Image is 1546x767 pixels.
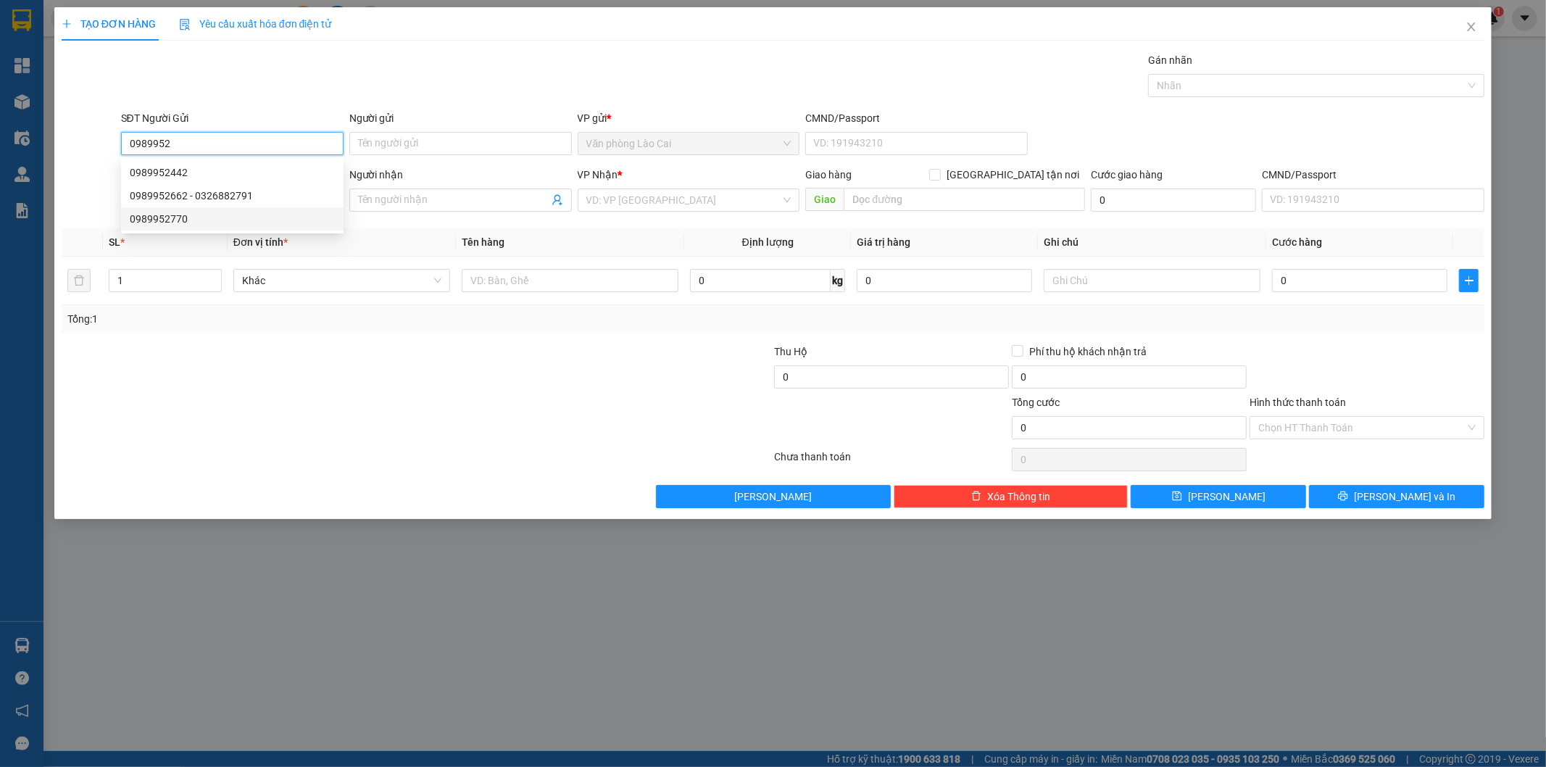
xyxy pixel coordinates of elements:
[1091,169,1163,181] label: Cước giao hàng
[1091,188,1256,212] input: Cước giao hàng
[130,211,335,227] div: 0989952770
[1262,167,1484,183] div: CMND/Passport
[805,188,844,211] span: Giao
[586,133,791,154] span: Văn phòng Lào Cai
[734,489,812,505] span: [PERSON_NAME]
[1451,7,1492,48] button: Close
[130,188,335,204] div: 0989952662 - 0326882791
[242,270,441,291] span: Khác
[578,110,800,126] div: VP gửi
[1354,489,1455,505] span: [PERSON_NAME] và In
[1038,228,1266,257] th: Ghi chú
[67,311,597,327] div: Tổng: 1
[1012,397,1060,408] span: Tổng cước
[1272,236,1322,248] span: Cước hàng
[1466,21,1477,33] span: close
[462,236,504,248] span: Tên hàng
[805,110,1028,126] div: CMND/Passport
[1188,489,1266,505] span: [PERSON_NAME]
[1338,491,1348,502] span: printer
[1044,269,1260,292] input: Ghi Chú
[1250,397,1346,408] label: Hình thức thanh toán
[349,110,572,126] div: Người gửi
[894,485,1129,508] button: deleteXóa Thông tin
[179,19,191,30] img: icon
[121,110,344,126] div: SĐT Người Gửi
[62,18,156,30] span: TẠO ĐƠN HÀNG
[987,489,1050,505] span: Xóa Thông tin
[1309,485,1484,508] button: printer[PERSON_NAME] và In
[349,167,572,183] div: Người nhận
[62,19,72,29] span: plus
[971,491,981,502] span: delete
[805,169,852,181] span: Giao hàng
[831,269,845,292] span: kg
[67,269,91,292] button: delete
[773,449,1011,474] div: Chưa thanh toán
[941,167,1085,183] span: [GEOGRAPHIC_DATA] tận nơi
[656,485,891,508] button: [PERSON_NAME]
[179,18,332,30] span: Yêu cầu xuất hóa đơn điện tử
[1460,275,1478,286] span: plus
[130,165,335,181] div: 0989952442
[552,194,563,206] span: user-add
[121,207,344,231] div: 0989952770
[61,18,217,74] b: [PERSON_NAME] (Vinh - Sapa)
[76,84,267,184] h1: Giao dọc đường
[857,269,1032,292] input: 0
[121,161,344,184] div: 0989952442
[1023,344,1152,360] span: Phí thu hộ khách nhận trả
[8,84,117,108] h2: SIV29R8Y
[1459,269,1479,292] button: plus
[1172,491,1182,502] span: save
[578,169,618,181] span: VP Nhận
[844,188,1085,211] input: Dọc đường
[194,12,350,36] b: [DOMAIN_NAME]
[462,269,678,292] input: VD: Bàn, Ghế
[1148,54,1192,66] label: Gán nhãn
[121,184,344,207] div: 0989952662 - 0326882791
[774,346,807,357] span: Thu Hộ
[233,236,288,248] span: Đơn vị tính
[742,236,794,248] span: Định lượng
[857,236,910,248] span: Giá trị hàng
[109,236,120,248] span: SL
[1131,485,1306,508] button: save[PERSON_NAME]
